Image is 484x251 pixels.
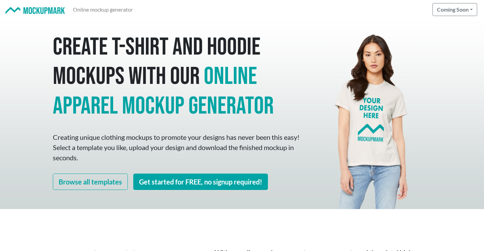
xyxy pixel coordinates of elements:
a: Online mockup generator [70,3,136,16]
img: Mockup Mark [5,7,65,14]
a: Browse all templates [53,174,128,190]
h1: Create T-shirt and hoodie mockups with our [53,33,302,121]
span: online apparel mockup generator [53,62,274,121]
p: Creating unique clothing mockups to promote your designs has never been this easy! Select a templ... [53,132,302,163]
img: Mockup Mark hero - your design here [329,19,414,209]
a: Get started for FREE, no signup required! [133,174,268,190]
button: Coming Soon [433,3,477,16]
